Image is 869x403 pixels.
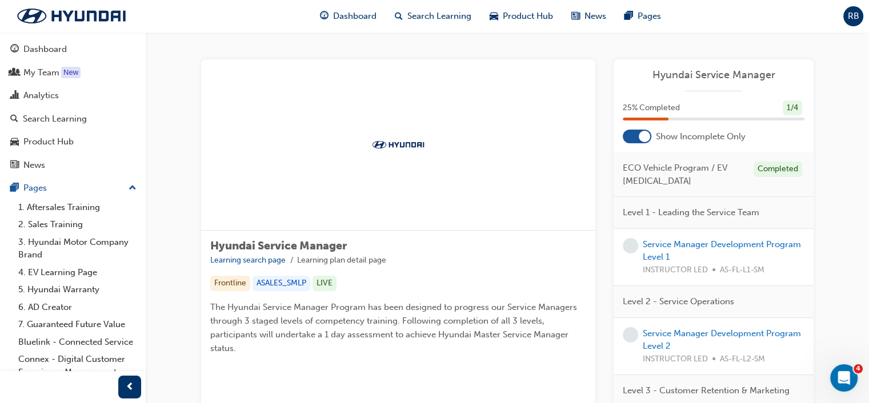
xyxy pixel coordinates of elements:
[23,135,74,148] div: Product Hub
[624,9,633,23] span: pages-icon
[562,5,615,28] a: news-iconNews
[320,9,329,23] span: guage-icon
[638,10,661,23] span: Pages
[23,66,59,79] div: My Team
[10,183,19,194] span: pages-icon
[10,68,19,78] span: people-icon
[10,91,19,101] span: chart-icon
[5,39,141,60] a: Dashboard
[14,316,141,333] a: 7. Guaranteed Future Value
[5,178,141,199] button: Pages
[623,238,638,253] span: learningRecordVerb_NONE-icon
[126,380,134,394] span: prev-icon
[720,353,765,366] span: AS-FL-L2-SM
[480,5,562,28] a: car-iconProduct Hub
[23,159,45,172] div: News
[854,364,863,373] span: 4
[623,162,744,187] span: ECO Vehicle Program / EV [MEDICAL_DATA]
[623,384,790,397] span: Level 3 - Customer Retention & Marketing
[407,10,471,23] span: Search Learning
[5,85,141,106] a: Analytics
[656,130,746,143] span: Show Incomplete Only
[643,353,708,366] span: INSTRUCTOR LED
[643,239,801,263] a: Service Manager Development Program Level 1
[848,10,859,23] span: RB
[720,264,764,277] span: AS-FL-L1-SM
[14,264,141,281] a: 4. EV Learning Page
[210,302,579,353] span: The Hyundai Service Manager Program has been designed to progress our Service Managers through 3 ...
[386,5,480,28] a: search-iconSearch Learning
[23,89,59,102] div: Analytics
[14,216,141,233] a: 2. Sales Training
[643,264,708,277] span: INSTRUCTOR LED
[754,162,802,177] div: Completed
[5,62,141,83] a: My Team
[14,233,141,264] a: 3. Hyundai Motor Company Brand
[14,199,141,216] a: 1. Aftersales Training
[10,137,19,147] span: car-icon
[210,239,347,252] span: Hyundai Service Manager
[830,364,858,392] iframe: Intercom live chat
[571,9,580,23] span: news-icon
[297,254,386,267] li: Learning plan detail page
[623,327,638,342] span: learningRecordVerb_NONE-icon
[615,5,670,28] a: pages-iconPages
[333,10,377,23] span: Dashboard
[643,328,801,352] a: Service Manager Development Program Level 2
[253,276,310,291] div: ASALES_SMLP
[5,108,141,130] a: Search Learning
[210,276,250,291] div: Frontline
[503,10,553,23] span: Product Hub
[23,182,47,195] div: Pages
[584,10,606,23] span: News
[623,68,804,82] a: Hyundai Service Manager
[623,206,759,219] span: Level 1 - Leading the Service Team
[23,43,67,56] div: Dashboard
[5,131,141,152] a: Product Hub
[210,255,286,265] a: Learning search page
[623,102,680,115] span: 25 % Completed
[129,181,137,196] span: up-icon
[6,4,137,28] img: Trak
[311,5,386,28] a: guage-iconDashboard
[5,155,141,176] a: News
[23,112,87,126] div: Search Learning
[843,6,863,26] button: RB
[10,45,19,55] span: guage-icon
[61,67,81,78] div: Tooltip anchor
[14,333,141,351] a: Bluelink - Connected Service
[14,350,141,381] a: Connex - Digital Customer Experience Management
[10,114,18,124] span: search-icon
[14,299,141,316] a: 6. AD Creator
[490,9,498,23] span: car-icon
[783,100,802,116] div: 1 / 4
[623,295,734,308] span: Level 2 - Service Operations
[5,37,141,178] button: DashboardMy TeamAnalyticsSearch LearningProduct HubNews
[10,160,19,171] span: news-icon
[395,9,403,23] span: search-icon
[367,139,430,150] img: Trak
[313,276,337,291] div: LIVE
[14,281,141,299] a: 5. Hyundai Warranty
